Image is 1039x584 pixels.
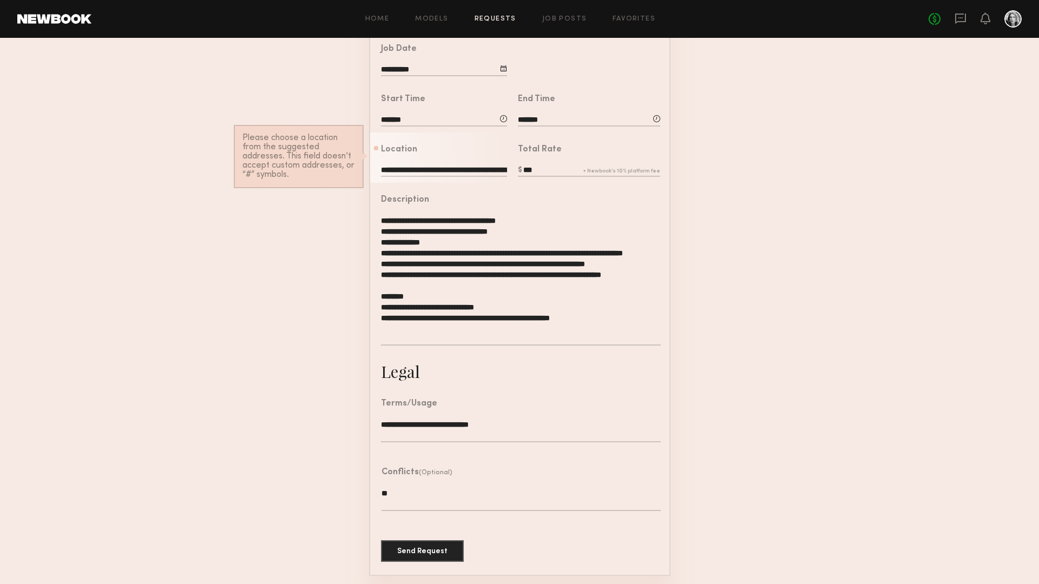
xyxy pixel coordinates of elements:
[365,16,390,23] a: Home
[419,469,452,476] span: (Optional)
[382,468,452,477] header: Conflicts
[518,95,555,104] div: End Time
[542,16,587,23] a: Job Posts
[415,16,448,23] a: Models
[381,95,425,104] div: Start Time
[242,134,355,180] div: Please choose a location from the suggested addresses. This field doesn’t accept custom addresses...
[475,16,516,23] a: Requests
[518,145,562,154] div: Total Rate
[381,196,429,204] div: Description
[381,145,417,154] div: Location
[381,45,417,54] div: Job Date
[613,16,655,23] a: Favorites
[381,540,464,562] button: Send Request
[381,400,437,408] div: Terms/Usage
[381,361,420,382] div: Legal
